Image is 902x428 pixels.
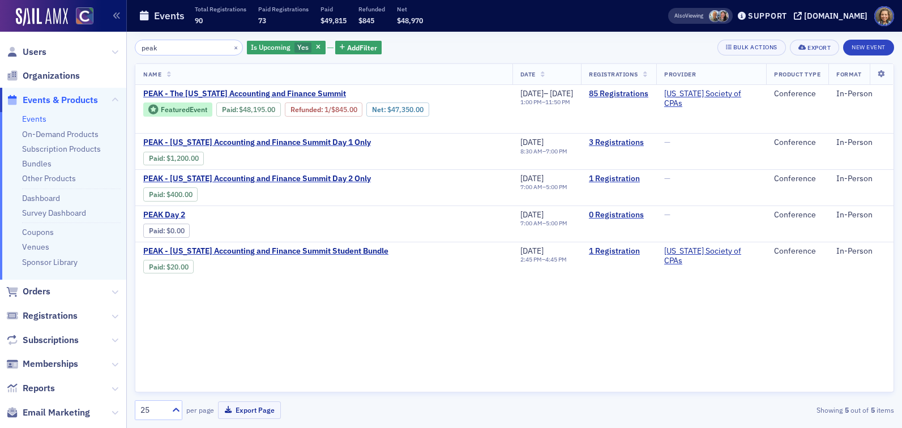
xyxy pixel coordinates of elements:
[520,89,574,99] div: –
[22,173,76,183] a: Other Products
[520,183,567,191] div: –
[23,70,80,82] span: Organizations
[774,210,820,220] div: Conference
[520,148,567,155] div: –
[843,41,894,52] a: New Event
[222,105,240,114] span: :
[674,12,703,20] span: Viewing
[545,255,567,263] time: 4:45 PM
[387,105,424,114] span: $47,350.00
[366,102,429,116] div: Net: $4735000
[6,70,80,82] a: Organizations
[222,105,236,114] a: Paid
[733,44,777,50] div: Bulk Actions
[140,404,165,416] div: 25
[143,187,198,201] div: Paid: 4 - $40000
[251,42,290,52] span: Is Upcoming
[709,10,721,22] span: Derrol Moorhead
[6,334,79,346] a: Subscriptions
[143,210,334,220] a: PEAK Day 2
[836,246,886,256] div: In-Person
[76,7,93,25] img: SailAMX
[143,152,204,165] div: Paid: 6 - $120000
[6,46,46,58] a: Users
[149,154,163,162] a: Paid
[520,246,544,256] span: [DATE]
[143,89,346,99] span: PEAK - The Colorado Accounting and Finance Summit
[22,114,46,124] a: Events
[358,16,374,25] span: $845
[790,40,839,55] button: Export
[589,89,648,99] a: 85 Registrations
[807,45,831,51] div: Export
[297,42,309,52] span: Yes
[674,12,685,19] div: Also
[290,105,321,114] a: Refunded
[520,137,544,147] span: [DATE]
[6,358,78,370] a: Memberships
[836,174,886,184] div: In-Person
[589,210,648,220] a: 0 Registrations
[22,227,54,237] a: Coupons
[6,310,78,322] a: Registrations
[135,40,243,55] input: Search…
[520,147,542,155] time: 8:30 AM
[649,405,894,415] div: Showing out of items
[143,174,371,184] span: PEAK - Colorado Accounting and Finance Summit Day 2 Only
[22,242,49,252] a: Venues
[520,99,574,106] div: –
[774,246,820,256] div: Conference
[166,190,193,199] span: $400.00
[664,173,670,183] span: —
[358,5,385,13] p: Refunded
[22,144,101,154] a: Subscription Products
[6,285,50,298] a: Orders
[664,137,670,147] span: —
[143,89,505,99] a: PEAK - The [US_STATE] Accounting and Finance Summit
[22,129,99,139] a: On-Demand Products
[520,256,567,263] div: –
[589,70,638,78] span: Registrations
[22,193,60,203] a: Dashboard
[664,209,670,220] span: —
[216,102,281,116] div: Paid: 129 - $4819500
[22,159,52,169] a: Bundles
[16,8,68,26] img: SailAMX
[664,246,758,266] a: [US_STATE] Society of CPAs
[545,98,570,106] time: 11:50 PM
[143,138,371,148] a: PEAK - [US_STATE] Accounting and Finance Summit Day 1 Only
[804,11,867,21] div: [DOMAIN_NAME]
[520,220,567,227] div: –
[23,334,79,346] span: Subscriptions
[836,70,861,78] span: Format
[143,138,371,148] span: PEAK - Colorado Accounting and Finance Summit Day 1 Only
[23,310,78,322] span: Registrations
[869,405,877,415] strong: 5
[195,16,203,25] span: 90
[589,174,648,184] a: 1 Registration
[6,94,98,106] a: Events & Products
[149,190,166,199] span: :
[143,102,212,117] div: Featured Event
[218,401,281,419] button: Export Page
[335,41,382,55] button: AddFilter
[774,70,820,78] span: Product Type
[23,406,90,419] span: Email Marketing
[149,226,163,235] a: Paid
[143,260,194,273] div: Paid: 2 - $2000
[23,382,55,395] span: Reports
[166,226,185,235] span: $0.00
[22,208,86,218] a: Survey Dashboard
[774,174,820,184] div: Conference
[258,16,266,25] span: 73
[748,11,787,21] div: Support
[149,190,163,199] a: Paid
[589,138,648,148] a: 3 Registrations
[166,263,189,271] span: $20.00
[836,210,886,220] div: In-Person
[836,89,886,99] div: In-Person
[520,98,542,106] time: 1:00 PM
[520,219,542,227] time: 7:00 AM
[664,89,758,109] a: [US_STATE] Society of CPAs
